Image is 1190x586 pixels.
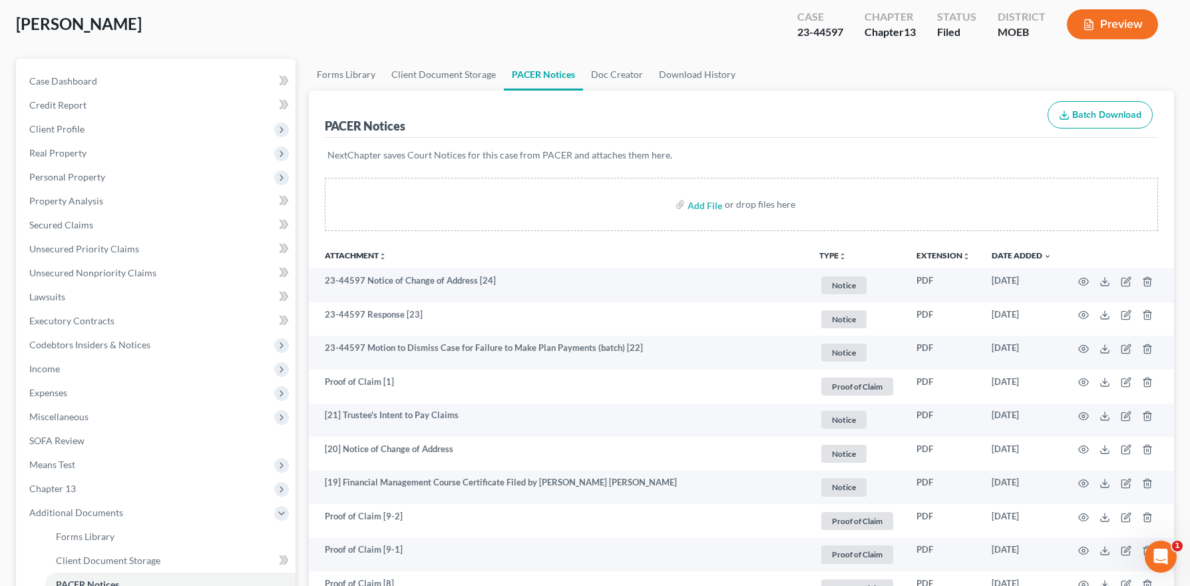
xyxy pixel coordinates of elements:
span: Notice [821,276,867,294]
span: Chapter 13 [29,483,76,494]
button: TYPEunfold_more [819,252,847,260]
a: SOFA Review [19,429,296,453]
div: PACER Notices [325,118,405,134]
td: PDF [906,437,981,471]
a: Notice [819,443,895,465]
a: Client Document Storage [383,59,504,91]
span: Client Profile [29,123,85,135]
a: Date Added expand_more [992,250,1052,260]
a: Proof of Claim [819,376,895,398]
td: [DATE] [981,370,1062,404]
span: Notice [821,478,867,496]
span: Case Dashboard [29,75,97,87]
td: [20] Notice of Change of Address [309,437,809,471]
a: PACER Notices [504,59,583,91]
td: PDF [906,471,981,505]
a: Executory Contracts [19,309,296,333]
a: Forms Library [45,525,296,549]
span: Forms Library [56,531,114,542]
td: PDF [906,370,981,404]
span: Lawsuits [29,291,65,302]
td: Proof of Claim [9-1] [309,538,809,572]
button: Preview [1067,9,1158,39]
a: Notice [819,409,895,431]
a: Case Dashboard [19,69,296,93]
i: unfold_more [379,252,387,260]
a: Proof of Claim [819,510,895,532]
a: Property Analysis [19,189,296,213]
td: PDF [906,404,981,438]
td: 23-44597 Motion to Dismiss Case for Failure to Make Plan Payments (batch) [22] [309,336,809,370]
td: [DATE] [981,437,1062,471]
div: Case [797,9,843,25]
span: Credit Report [29,99,87,111]
a: Forms Library [309,59,383,91]
td: PDF [906,268,981,302]
span: Real Property [29,147,87,158]
td: [DATE] [981,471,1062,505]
a: Client Document Storage [45,549,296,573]
span: Miscellaneous [29,411,89,422]
span: SOFA Review [29,435,85,446]
div: Status [937,9,976,25]
span: Notice [821,411,867,429]
span: Additional Documents [29,507,123,518]
i: expand_more [1044,252,1052,260]
span: Unsecured Priority Claims [29,243,139,254]
td: [DATE] [981,404,1062,438]
span: Property Analysis [29,195,103,206]
td: PDF [906,302,981,336]
i: unfold_more [962,252,970,260]
td: [DATE] [981,538,1062,572]
td: [DATE] [981,336,1062,370]
td: [DATE] [981,504,1062,538]
a: Extensionunfold_more [916,250,970,260]
a: Unsecured Nonpriority Claims [19,261,296,285]
span: [PERSON_NAME] [16,14,142,33]
a: Proof of Claim [819,543,895,565]
span: Unsecured Nonpriority Claims [29,267,156,278]
div: or drop files here [725,198,795,211]
span: Means Test [29,459,75,470]
a: Secured Claims [19,213,296,237]
div: 23-44597 [797,25,843,40]
span: Proof of Claim [821,378,893,396]
a: Notice [819,476,895,498]
span: Income [29,363,60,374]
td: Proof of Claim [9-2] [309,504,809,538]
td: [21] Trustee's Intent to Pay Claims [309,404,809,438]
div: District [998,9,1046,25]
span: 1 [1172,541,1183,551]
a: Notice [819,308,895,330]
iframe: Intercom live chat [1145,541,1177,573]
span: Notice [821,310,867,328]
span: Expenses [29,387,67,398]
a: Lawsuits [19,285,296,309]
a: Doc Creator [583,59,651,91]
td: 23-44597 Notice of Change of Address [24] [309,268,809,302]
span: Proof of Claim [821,512,893,530]
td: [DATE] [981,268,1062,302]
td: Proof of Claim [1] [309,370,809,404]
div: Chapter [865,25,916,40]
span: Executory Contracts [29,315,114,326]
span: Client Document Storage [56,555,160,566]
i: unfold_more [839,252,847,260]
span: Batch Download [1072,109,1141,121]
button: Batch Download [1048,101,1153,129]
td: [19] Financial Management Course Certificate Filed by [PERSON_NAME] [PERSON_NAME] [309,471,809,505]
td: [DATE] [981,302,1062,336]
span: Secured Claims [29,219,93,230]
p: NextChapter saves Court Notices for this case from PACER and attaches them here. [327,148,1155,162]
span: 13 [904,25,916,38]
span: Proof of Claim [821,545,893,563]
span: Personal Property [29,171,105,182]
span: Notice [821,445,867,463]
td: PDF [906,504,981,538]
div: Filed [937,25,976,40]
span: Notice [821,344,867,362]
a: Credit Report [19,93,296,117]
a: Download History [651,59,743,91]
td: PDF [906,538,981,572]
a: Notice [819,342,895,364]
